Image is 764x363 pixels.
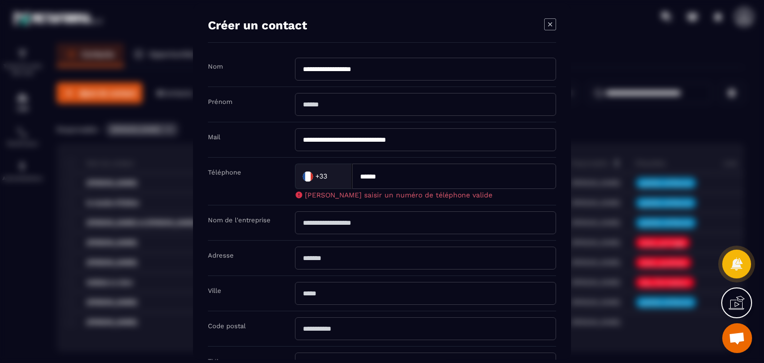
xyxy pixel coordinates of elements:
div: Ouvrir le chat [722,323,752,353]
label: Ville [208,287,221,294]
label: Prénom [208,98,232,105]
label: Nom [208,63,223,70]
label: Téléphone [208,169,241,176]
h4: Créer un contact [208,18,307,32]
label: Adresse [208,252,234,259]
label: Mail [208,133,220,141]
input: Search for option [329,169,342,183]
span: [PERSON_NAME] saisir un numéro de téléphone valide [305,191,492,199]
div: Search for option [295,164,352,189]
label: Code postal [208,322,246,330]
label: Nom de l'entreprise [208,216,271,224]
span: +33 [315,171,327,181]
img: Country Flag [298,166,318,186]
